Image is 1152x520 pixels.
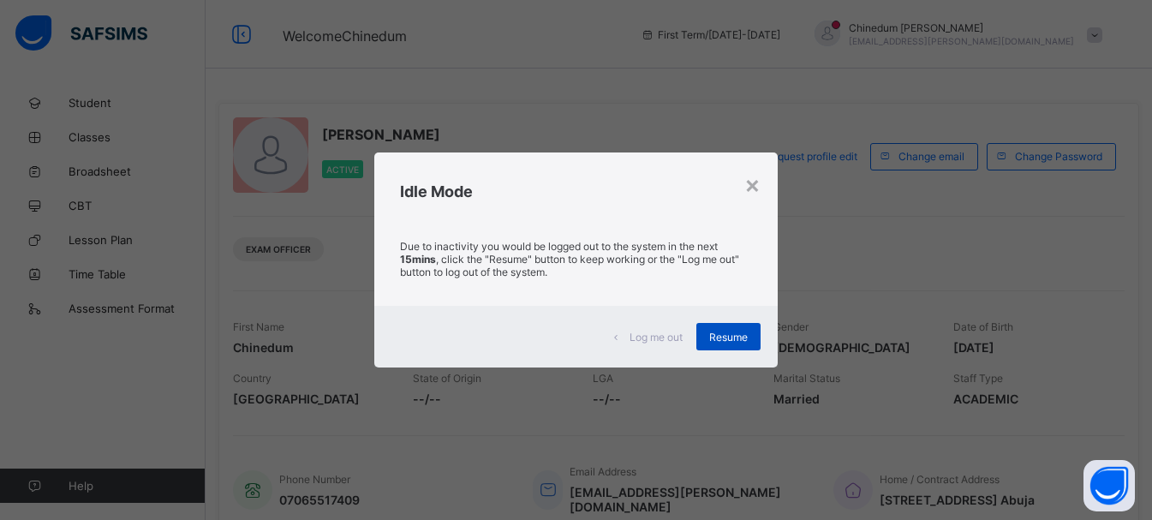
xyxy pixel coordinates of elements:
span: Log me out [630,331,683,344]
div: × [744,170,761,199]
strong: 15mins [400,253,436,266]
h2: Idle Mode [400,182,752,200]
button: Open asap [1083,460,1135,511]
p: Due to inactivity you would be logged out to the system in the next , click the "Resume" button t... [400,240,752,278]
span: Resume [709,331,748,344]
